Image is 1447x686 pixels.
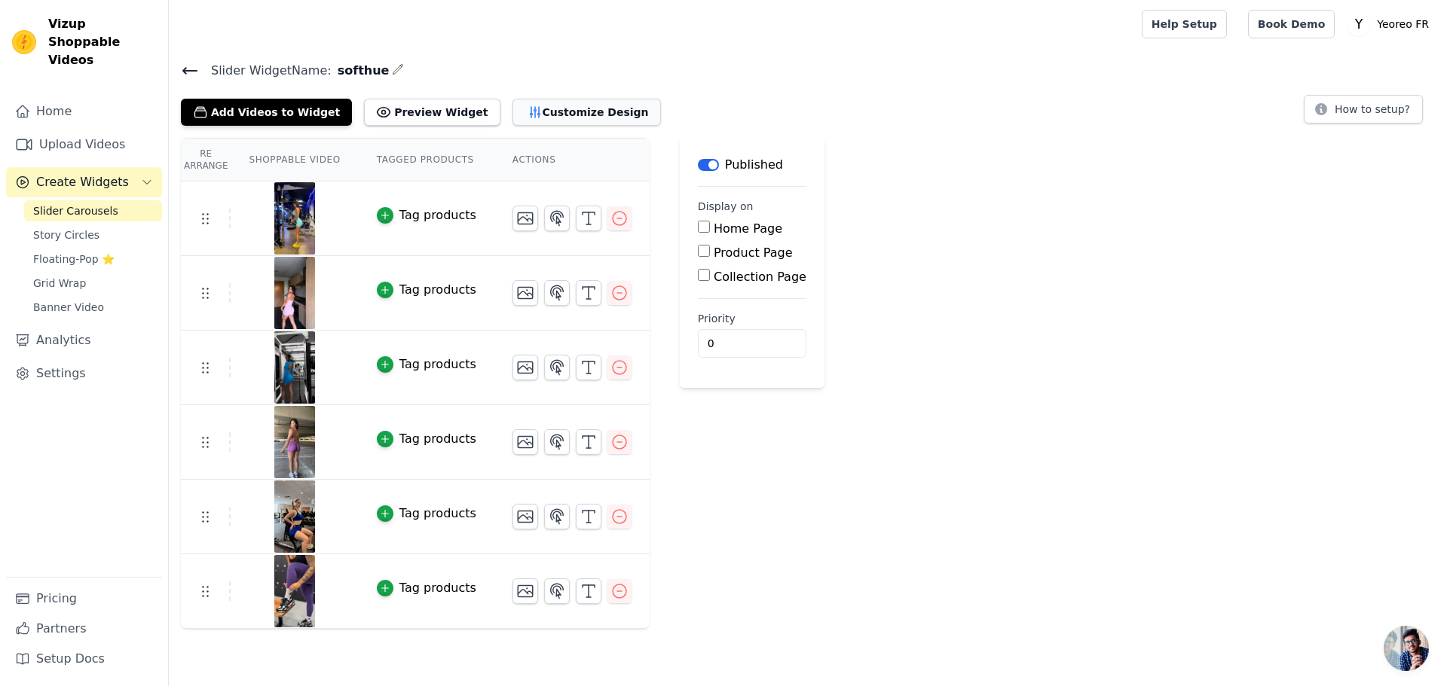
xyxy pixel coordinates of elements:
a: Floating-Pop ⭐ [24,248,162,270]
button: Change Thumbnail [512,429,538,455]
button: Customize Design [512,99,661,126]
div: Tag products [399,505,476,523]
div: Tag products [399,579,476,597]
a: Help Setup [1142,10,1227,38]
label: Collection Page [714,270,806,284]
img: vizup-images-1469.png [274,480,316,553]
a: How to setup? [1304,105,1423,120]
label: Home Page [714,221,782,236]
th: Tagged Products [359,139,494,181]
button: Tag products [377,430,476,448]
a: Grid Wrap [24,273,162,294]
span: Story Circles [33,227,99,242]
button: Change Thumbnail [512,355,538,380]
button: Change Thumbnail [512,280,538,306]
a: Book Demo [1248,10,1335,38]
a: Upload Videos [6,130,162,160]
button: Change Thumbnail [512,578,538,604]
span: Banner Video [33,300,104,315]
th: Actions [494,139,650,181]
button: Tag products [377,355,476,373]
th: Shoppable Video [231,139,358,181]
img: vizup-images-0de3.png [274,331,316,404]
div: Tag products [399,206,476,224]
img: vizup-images-6dc2.png [274,257,316,329]
legend: Display on [698,199,754,214]
button: Tag products [377,505,476,523]
p: Published [725,156,783,174]
img: vizup-images-3360.png [274,406,316,478]
div: Edit Name [392,60,404,81]
label: Product Page [714,245,793,260]
button: Tag products [377,206,476,224]
button: How to setup? [1304,95,1423,123]
img: Vizup [12,30,36,54]
a: Banner Video [24,297,162,318]
span: Grid Wrap [33,276,86,291]
a: Settings [6,358,162,389]
img: vizup-images-dff2.png [274,182,316,255]
button: Tag products [377,579,476,597]
span: Create Widgets [36,173,129,191]
a: Analytics [6,325,162,355]
div: Tag products [399,355,476,373]
a: Home [6,96,162,127]
img: vizup-images-8e9c.png [274,555,316,627]
span: Slider Carousels [33,203,118,218]
button: Create Widgets [6,167,162,197]
span: Slider Widget Name: [199,62,332,80]
div: Tag products [399,281,476,299]
button: Add Videos to Widget [181,99,352,126]
label: Priority [698,311,806,326]
a: Story Circles [24,224,162,245]
button: Change Thumbnail [512,504,538,529]
a: Pricing [6,584,162,614]
span: Vizup Shoppable Videos [48,15,156,69]
span: Floating-Pop ⭐ [33,252,115,267]
th: Re Arrange [181,139,231,181]
a: Slider Carousels [24,200,162,221]
p: Yeoreo FR [1371,11,1435,38]
button: Change Thumbnail [512,206,538,231]
a: 开放式聊天 [1384,626,1429,671]
button: Y Yeoreo FR [1347,11,1435,38]
a: Setup Docs [6,644,162,674]
div: Tag products [399,430,476,448]
span: softhue [332,62,390,80]
a: Partners [6,614,162,644]
text: Y [1354,17,1363,32]
button: Tag products [377,281,476,299]
button: Preview Widget [364,99,500,126]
